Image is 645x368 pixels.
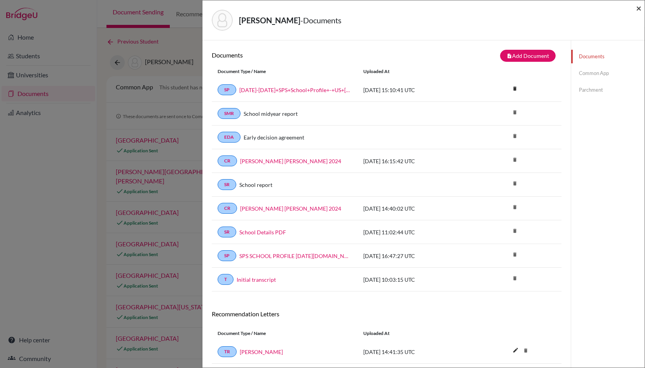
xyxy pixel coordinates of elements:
a: School report [239,181,272,189]
div: [DATE] 16:47:27 UTC [357,252,474,260]
a: CR [218,203,237,214]
h6: Recommendation Letters [212,310,561,317]
strong: [PERSON_NAME] [239,16,300,25]
a: Documents [571,50,645,63]
a: SR [218,227,236,237]
i: delete [520,345,532,356]
a: Common App [571,66,645,80]
a: delete [509,84,521,94]
i: delete [509,249,521,260]
div: Document Type / Name [212,68,357,75]
div: [DATE] 16:15:42 UTC [357,157,474,165]
i: edit [509,344,522,356]
i: delete [509,154,521,166]
a: T [218,274,234,285]
a: CR [218,155,237,166]
div: [DATE] 10:03:15 UTC [357,276,474,284]
a: [PERSON_NAME] [PERSON_NAME] 2024 [240,204,341,213]
a: SPS SCHOOL PROFILE [DATE][DOMAIN_NAME][DATE]_wide [239,252,352,260]
div: Uploaded at [357,330,474,337]
div: Document Type / Name [212,330,357,337]
a: Initial transcript [237,276,276,284]
i: note_add [507,53,512,59]
i: delete [509,106,521,118]
div: Uploaded at [357,68,474,75]
a: SP [218,84,236,95]
div: [DATE] 15:10:41 UTC [357,86,474,94]
button: edit [509,345,522,357]
span: [DATE] 14:41:35 UTC [363,349,415,355]
a: SP [218,250,236,261]
i: delete [509,201,521,213]
span: - Documents [300,16,342,25]
a: SR [218,179,236,190]
h6: Documents [212,51,387,59]
a: [DATE]-[DATE]+SPS+School+Profile+-+US+[DOMAIN_NAME]_wide [239,86,352,94]
a: Early decision agreement [244,133,304,141]
span: × [636,2,642,14]
i: delete [509,178,521,189]
a: School midyear report [244,110,298,118]
div: [DATE] 14:40:02 UTC [357,204,474,213]
a: EDA [218,132,241,143]
i: delete [509,83,521,94]
a: [PERSON_NAME] [240,348,283,356]
a: SMR [218,108,241,119]
a: School Details PDF [239,228,286,236]
div: [DATE] 11:02:44 UTC [357,228,474,236]
a: Parchment [571,83,645,97]
i: delete [509,130,521,142]
i: delete [509,272,521,284]
button: Close [636,3,642,13]
a: TR [218,346,237,357]
i: delete [509,225,521,237]
button: note_addAdd Document [500,50,556,62]
a: [PERSON_NAME] [PERSON_NAME] 2024 [240,157,341,165]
